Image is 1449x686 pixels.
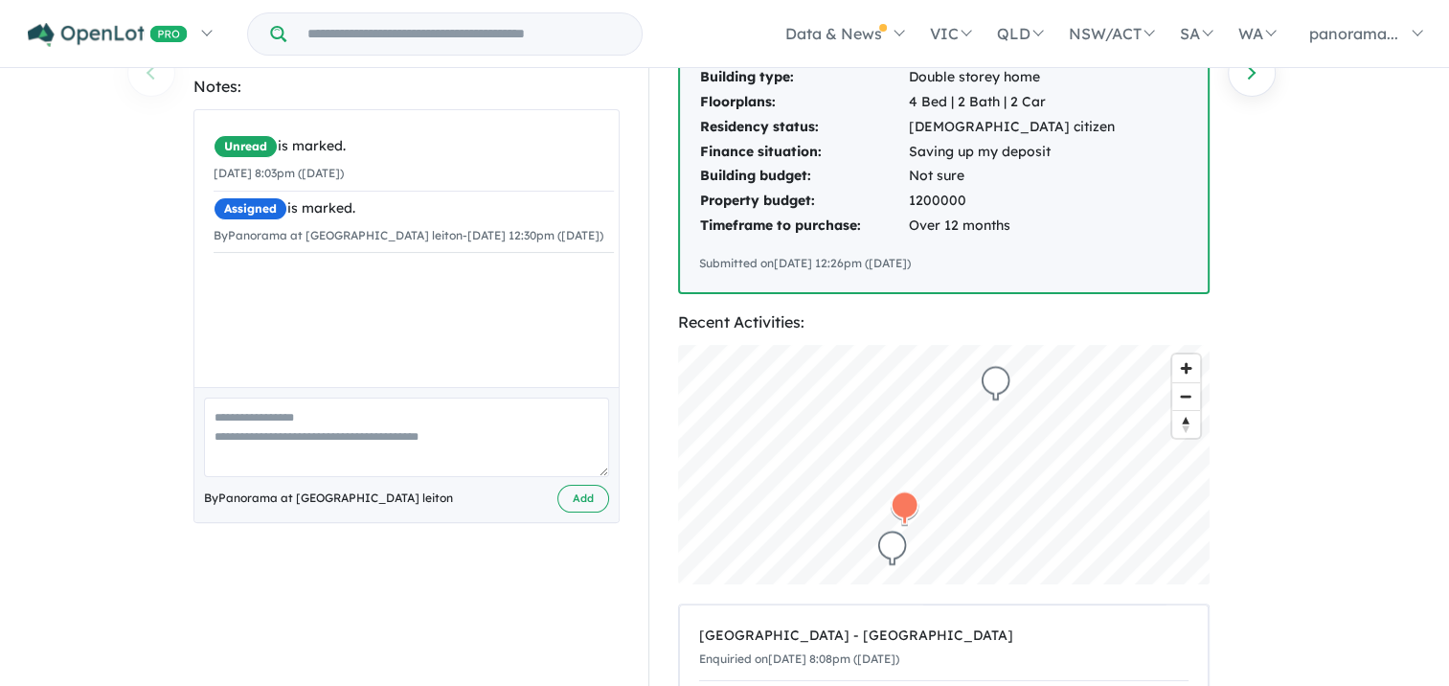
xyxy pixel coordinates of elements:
[699,115,908,140] td: Residency status:
[699,652,899,666] small: Enquiried on [DATE] 8:08pm ([DATE])
[699,189,908,214] td: Property budget:
[908,140,1189,165] td: Saving up my deposit
[1172,411,1200,438] span: Reset bearing to north
[699,615,1189,681] a: [GEOGRAPHIC_DATA] - [GEOGRAPHIC_DATA]Enquiried on[DATE] 8:08pm ([DATE])
[699,164,908,189] td: Building budget:
[699,214,908,239] td: Timeframe to purchase:
[204,489,453,508] span: By Panorama at [GEOGRAPHIC_DATA] leiton
[981,365,1009,400] div: Map marker
[908,164,1189,189] td: Not sure
[193,74,620,100] div: Notes:
[214,166,344,180] small: [DATE] 8:03pm ([DATE])
[878,529,907,564] div: Map marker
[678,345,1210,584] canvas: Map
[699,625,1189,648] div: [GEOGRAPHIC_DATA] - [GEOGRAPHIC_DATA]
[1172,354,1200,382] button: Zoom in
[908,214,1189,239] td: Over 12 months
[699,90,908,115] td: Floorplans:
[214,228,603,242] small: By Panorama at [GEOGRAPHIC_DATA] leiton - [DATE] 12:30pm ([DATE])
[908,90,1189,115] td: 4 Bed | 2 Bath | 2 Car
[908,65,1189,90] td: Double storey home
[699,140,908,165] td: Finance situation:
[699,254,1189,273] div: Submitted on [DATE] 12:26pm ([DATE])
[890,490,918,525] div: Map marker
[1309,24,1398,43] span: panorama...
[877,530,906,565] div: Map marker
[214,135,614,158] div: is marked.
[908,115,1189,140] td: [DEMOGRAPHIC_DATA] citizen
[1172,410,1200,438] button: Reset bearing to north
[678,309,1210,335] div: Recent Activities:
[1172,382,1200,410] button: Zoom out
[214,135,278,158] span: Unread
[214,197,614,220] div: is marked.
[1172,383,1200,410] span: Zoom out
[214,197,287,220] span: Assigned
[28,23,188,47] img: Openlot PRO Logo White
[557,485,609,513] button: Add
[290,13,638,55] input: Try estate name, suburb, builder or developer
[699,65,908,90] td: Building type:
[908,189,1189,214] td: 1200000
[890,491,918,526] div: Map marker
